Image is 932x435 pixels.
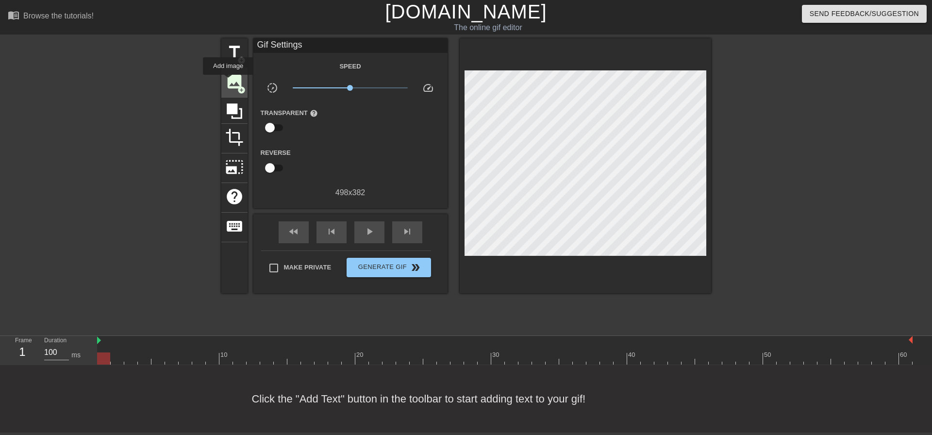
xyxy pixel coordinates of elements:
span: Make Private [284,263,332,272]
span: menu_book [8,9,19,21]
button: Generate Gif [347,258,431,277]
div: 10 [220,350,229,360]
span: photo_size_select_large [225,158,244,176]
img: bound-end.png [909,336,913,344]
span: crop [225,128,244,147]
div: Frame [8,336,37,364]
div: 40 [628,350,637,360]
a: [DOMAIN_NAME] [385,1,547,22]
span: add_circle [237,86,246,94]
div: Gif Settings [253,38,448,53]
div: 1 [15,343,30,361]
div: 498 x 382 [253,187,448,199]
div: 20 [356,350,365,360]
span: fast_rewind [288,226,300,237]
div: ms [71,350,81,360]
span: help [310,109,318,117]
div: 30 [492,350,501,360]
span: play_arrow [364,226,375,237]
span: slow_motion_video [266,82,278,94]
span: keyboard [225,217,244,235]
label: Duration [44,338,67,344]
span: Generate Gif [350,262,427,273]
a: Browse the tutorials! [8,9,94,24]
label: Transparent [261,108,318,118]
span: speed [422,82,434,94]
div: Browse the tutorials! [23,12,94,20]
span: add_circle [237,56,246,65]
span: Send Feedback/Suggestion [810,8,919,20]
div: 60 [900,350,909,360]
label: Reverse [261,148,291,158]
span: skip_previous [326,226,337,237]
span: title [225,43,244,61]
button: Send Feedback/Suggestion [802,5,927,23]
div: The online gif editor [316,22,661,33]
span: image [225,72,244,91]
label: Speed [339,62,361,71]
span: double_arrow [410,262,421,273]
div: 50 [764,350,773,360]
span: help [225,187,244,206]
span: skip_next [401,226,413,237]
